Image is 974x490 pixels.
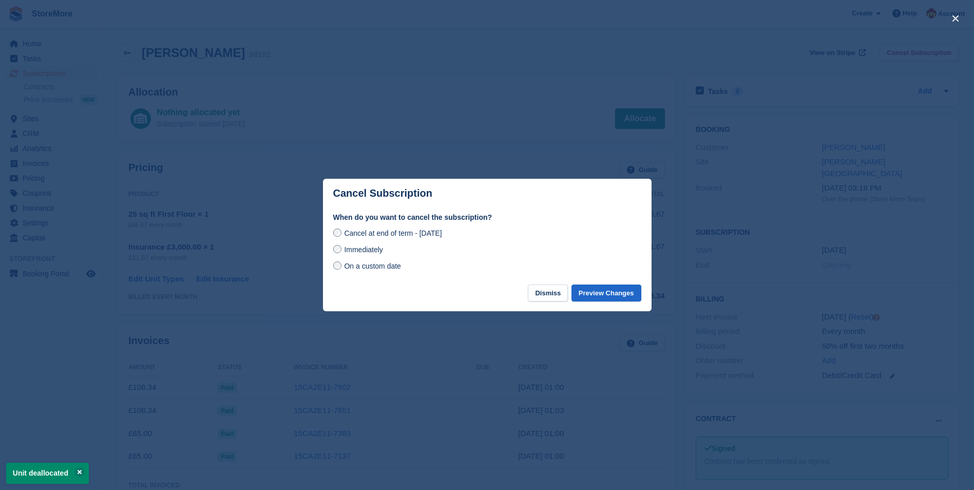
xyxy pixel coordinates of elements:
span: Immediately [344,246,383,254]
input: Immediately [333,245,341,253]
span: On a custom date [344,262,401,270]
p: Unit deallocated [6,463,89,484]
label: When do you want to cancel the subscription? [333,212,641,223]
p: Cancel Subscription [333,187,432,199]
button: close [947,10,964,27]
input: Cancel at end of term - [DATE] [333,229,341,237]
input: On a custom date [333,261,341,270]
button: Dismiss [528,285,568,301]
button: Preview Changes [571,285,641,301]
span: Cancel at end of term - [DATE] [344,229,442,237]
